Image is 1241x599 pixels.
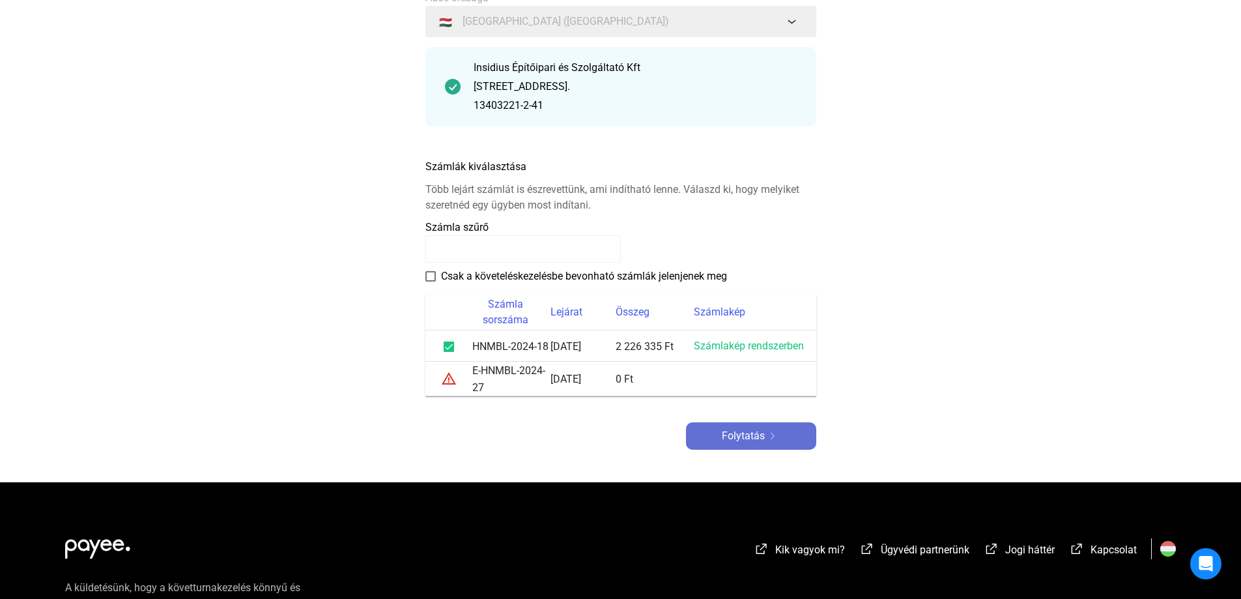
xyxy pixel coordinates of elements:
[425,160,526,173] font: Számlák kiválasztása
[472,340,549,353] font: HNMBL-2024-18
[441,270,727,282] font: Csak a követeléskezelésbe bevonható számlák jelenjenek meg
[483,298,528,326] font: Számla sorszáma
[65,532,130,559] img: white-payee-white-dot.svg
[984,542,999,555] img: külső-link-fehér
[474,80,570,93] font: [STREET_ADDRESS].
[694,304,801,320] div: Számlakép
[441,371,457,387] mat-icon: warning_amber
[616,306,649,318] font: Összeg
[472,297,550,328] div: Számla sorszáma
[1091,544,1137,556] font: Kapcsolat
[694,341,804,351] a: Számlakép rendszerben
[463,15,669,27] font: [GEOGRAPHIC_DATA] ([GEOGRAPHIC_DATA])
[881,544,969,556] font: Ügyvédi partnerünk
[754,542,769,555] img: külső-link-fehér
[425,221,489,233] font: Számla szűrő
[474,61,640,74] font: Insidius Építőipari és Szolgáltató Kft
[775,544,845,556] font: Kik vagyok mi?
[425,6,816,37] button: 🇭🇺[GEOGRAPHIC_DATA] ([GEOGRAPHIC_DATA])
[859,542,875,555] img: külső-link-fehér
[859,546,969,558] a: külső-link-fehérÜgyvédi partnerünk
[472,364,545,394] font: E-HNMBL-2024-27
[722,430,765,442] font: Folytatás
[686,422,816,450] button: Folytatásjobbra nyíl-fehér
[694,306,745,318] font: Számlakép
[550,306,582,318] font: Lejárat
[550,340,581,353] font: [DATE]
[550,304,616,320] div: Lejárat
[1190,548,1221,579] div: Intercom Messenger megnyitása
[445,79,461,95] img: pipa-sötétebb-zöld-kör
[694,340,804,352] font: Számlakép rendszerben
[1160,541,1176,557] img: HU.svg
[474,99,543,111] font: 13403221-2-41
[1005,544,1055,556] font: Jogi háttér
[765,433,780,439] img: jobbra nyíl-fehér
[439,16,452,29] font: 🇭🇺
[984,546,1055,558] a: külső-link-fehérJogi háttér
[1069,542,1085,555] img: külső-link-fehér
[425,183,799,211] font: Több lejárt számlát is észrevettünk, ami indítható lenne. Válaszd ki, hogy melyiket szeretnéd egy...
[616,304,694,320] div: Összeg
[616,340,674,353] font: 2 226 335 Ft
[550,373,581,385] font: [DATE]
[616,373,633,385] font: 0 Ft
[1069,546,1137,558] a: külső-link-fehérKapcsolat
[754,546,845,558] a: külső-link-fehérKik vagyok mi?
